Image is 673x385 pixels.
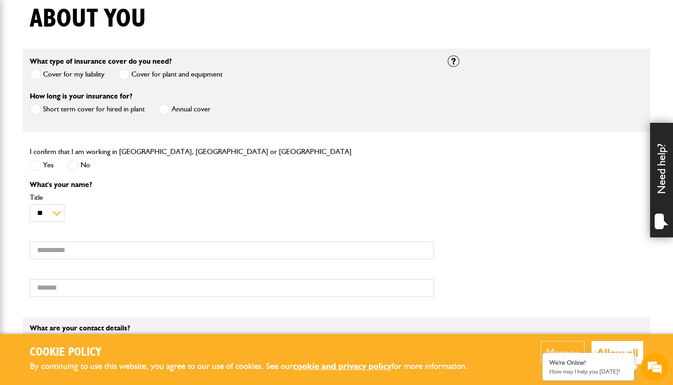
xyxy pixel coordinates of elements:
label: What type of insurance cover do you need? [30,58,172,65]
div: We're Online! [549,359,627,367]
p: What are your contact details? [30,324,434,332]
button: Manage [541,341,585,364]
label: Title [30,194,434,201]
a: cookie and privacy policy [293,361,391,371]
label: Cover for plant and equipment [118,69,223,80]
h1: About you [30,4,146,34]
button: Allow all [592,341,643,364]
label: Annual cover [158,104,211,115]
label: Cover for my liability [30,69,104,80]
label: Short term cover for hired in plant [30,104,145,115]
h2: Cookie Policy [30,346,483,360]
p: What's your name? [30,181,434,188]
label: I confirm that I am working in [GEOGRAPHIC_DATA], [GEOGRAPHIC_DATA] or [GEOGRAPHIC_DATA] [30,148,352,155]
label: No [67,159,90,171]
label: How long is your insurance for? [30,93,132,100]
label: Yes [30,159,54,171]
div: Need help? [650,123,673,237]
p: How may I help you today? [549,368,627,375]
p: By continuing to use this website, you agree to our use of cookies. See our for more information. [30,359,483,374]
